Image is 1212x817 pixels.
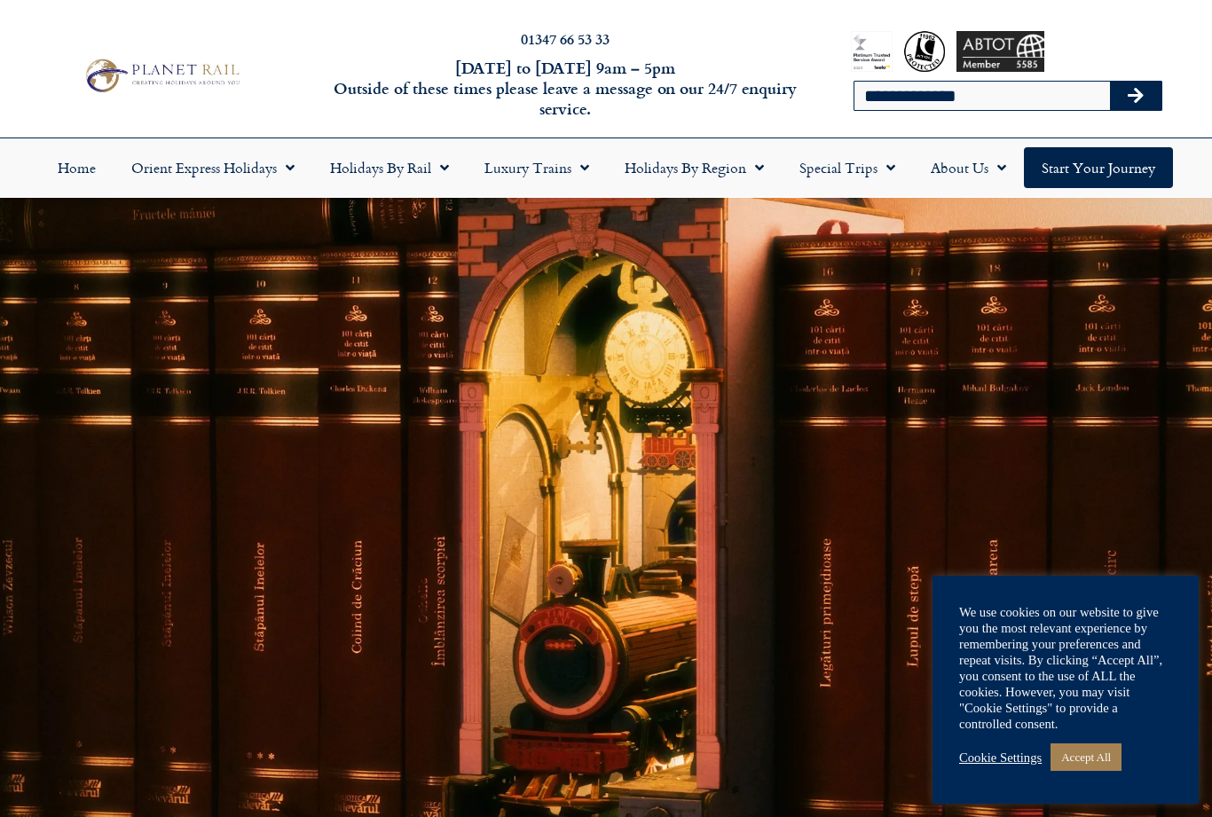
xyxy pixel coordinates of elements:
[9,147,1203,188] nav: Menu
[959,750,1042,766] a: Cookie Settings
[959,604,1172,732] div: We use cookies on our website to give you the most relevant experience by remembering your prefer...
[782,147,913,188] a: Special Trips
[114,147,312,188] a: Orient Express Holidays
[521,28,610,49] a: 01347 66 53 33
[467,147,607,188] a: Luxury Trains
[327,58,803,120] h6: [DATE] to [DATE] 9am – 5pm Outside of these times please leave a message on our 24/7 enquiry serv...
[79,55,245,96] img: Planet Rail Train Holidays Logo
[40,147,114,188] a: Home
[607,147,782,188] a: Holidays by Region
[1024,147,1173,188] a: Start your Journey
[913,147,1024,188] a: About Us
[1051,743,1121,771] a: Accept All
[312,147,467,188] a: Holidays by Rail
[1110,82,1161,110] button: Search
